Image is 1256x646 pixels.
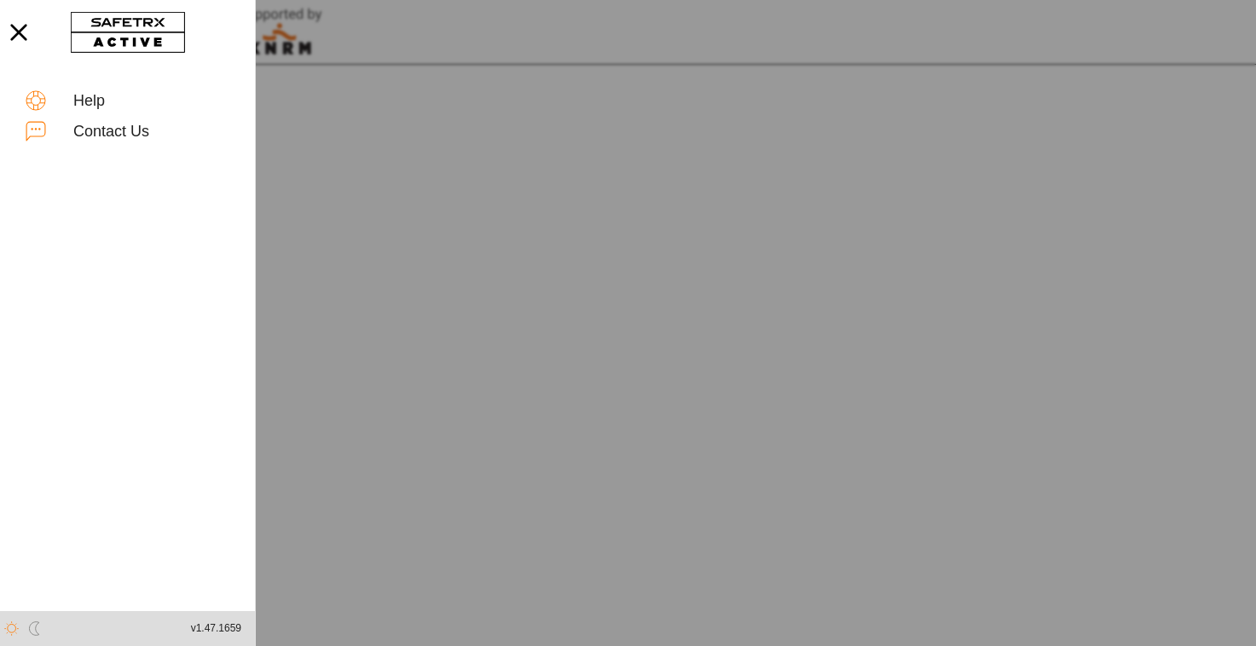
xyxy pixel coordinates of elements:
[4,621,19,636] img: ModeLight.svg
[73,123,229,141] div: Contact Us
[73,92,229,111] div: Help
[27,621,42,636] img: ModeDark.svg
[26,121,46,141] img: ContactUs.svg
[26,90,46,111] img: Help.svg
[191,620,241,637] span: v1.47.1659
[181,614,252,643] button: v1.47.1659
